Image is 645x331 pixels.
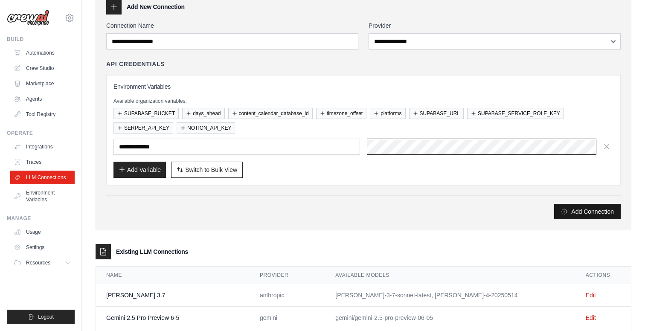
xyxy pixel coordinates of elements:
[185,165,237,174] span: Switch to Bulk View
[96,267,250,284] th: Name
[250,284,325,307] td: anthropic
[586,292,596,299] a: Edit
[7,36,75,43] div: Build
[10,46,75,60] a: Automations
[113,108,179,119] button: SUPABASE_BUCKET
[250,307,325,329] td: gemini
[7,130,75,136] div: Operate
[370,108,405,119] button: platforms
[10,241,75,254] a: Settings
[10,256,75,270] button: Resources
[113,98,613,105] p: Available organization variables:
[171,162,243,178] button: Switch to Bulk View
[467,108,564,119] button: SUPABASE_SERVICE_ROLE_KEY
[10,92,75,106] a: Agents
[7,10,49,26] img: Logo
[316,108,367,119] button: timezone_offset
[116,247,188,256] h3: Existing LLM Connections
[369,21,621,30] label: Provider
[96,284,250,307] td: [PERSON_NAME] 3.7
[106,21,358,30] label: Connection Name
[106,60,165,68] h4: API Credentials
[113,122,173,134] button: SERPER_API_KEY
[10,171,75,184] a: LLM Connections
[127,3,185,11] h3: Add New Connection
[10,107,75,121] a: Tool Registry
[7,310,75,324] button: Logout
[250,267,325,284] th: Provider
[177,122,235,134] button: NOTION_API_KEY
[10,61,75,75] a: Crew Studio
[554,204,621,219] button: Add Connection
[325,307,575,329] td: gemini/gemini-2.5-pro-preview-06-05
[586,314,596,321] a: Edit
[38,314,54,320] span: Logout
[325,284,575,307] td: [PERSON_NAME]-3-7-sonnet-latest, [PERSON_NAME]-4-20250514
[113,82,613,91] h3: Environment Variables
[7,215,75,222] div: Manage
[10,186,75,206] a: Environment Variables
[228,108,313,119] button: content_calendar_database_id
[10,155,75,169] a: Traces
[182,108,224,119] button: days_ahead
[575,267,631,284] th: Actions
[96,307,250,329] td: Gemini 2.5 Pro Preview 6-5
[325,267,575,284] th: Available Models
[10,77,75,90] a: Marketplace
[409,108,464,119] button: SUPABASE_URL
[10,140,75,154] a: Integrations
[26,259,50,266] span: Resources
[10,225,75,239] a: Usage
[113,162,166,178] button: Add Variable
